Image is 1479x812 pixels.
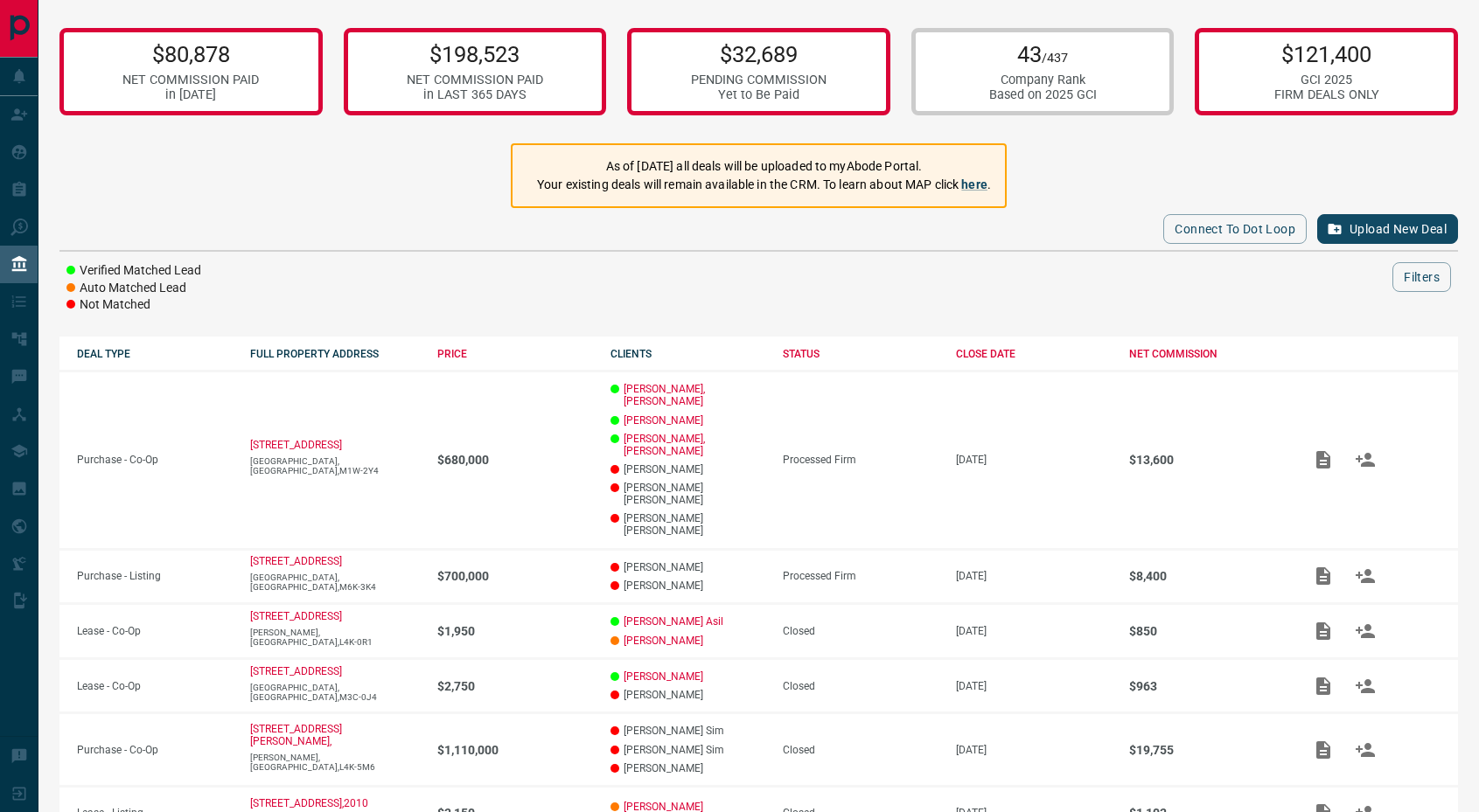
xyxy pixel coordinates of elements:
[624,670,703,683] a: [PERSON_NAME]
[407,41,543,67] p: $198,523
[437,453,593,467] p: $680,000
[610,561,766,573] p: [PERSON_NAME]
[610,482,766,506] p: [PERSON_NAME] [PERSON_NAME]
[956,348,1112,360] div: CLOSE DATE
[1129,348,1285,360] div: NET COMMISSION
[624,433,766,457] a: [PERSON_NAME],[PERSON_NAME]
[1129,569,1285,583] p: $8,400
[250,610,342,622] a: [STREET_ADDRESS]
[610,348,766,360] div: CLIENTS
[610,689,766,701] p: [PERSON_NAME]
[537,176,991,194] p: Your existing deals will remain available in the CRM. To learn about MAP click .
[122,87,259,102] div: in [DATE]
[783,454,938,466] div: Processed Firm
[989,87,1097,102] div: Based on 2025 GCI
[783,348,938,360] div: STATUS
[250,555,342,567] a: [STREET_ADDRESS]
[989,73,1097,87] div: Company Rank
[956,454,1112,466] p: [DATE]
[610,744,766,756] p: [PERSON_NAME] Sim
[1129,743,1285,757] p: $19,755
[1344,570,1386,582] span: Match Clients
[77,348,233,360] div: DEAL TYPE
[1344,454,1386,466] span: Match Clients
[66,262,201,280] li: Verified Matched Lead
[610,725,766,737] p: [PERSON_NAME] Sim
[250,683,420,702] p: [GEOGRAPHIC_DATA],[GEOGRAPHIC_DATA],M3C-0J4
[77,454,233,466] p: Purchase - Co-Op
[437,569,593,583] p: $700,000
[77,744,233,756] p: Purchase - Co-Op
[956,625,1112,637] p: [DATE]
[437,679,593,693] p: $2,750
[1392,262,1451,292] button: Filters
[624,383,766,407] a: [PERSON_NAME],[PERSON_NAME]
[624,635,703,647] a: [PERSON_NAME]
[624,615,723,628] a: [PERSON_NAME] Asil
[1302,743,1344,755] span: Add / View Documents
[250,439,342,451] a: [STREET_ADDRESS]
[610,762,766,774] p: [PERSON_NAME]
[610,512,766,537] p: [PERSON_NAME] [PERSON_NAME]
[77,680,233,692] p: Lease - Co-Op
[1302,454,1344,466] span: Add / View Documents
[250,665,342,677] a: [STREET_ADDRESS]
[956,680,1112,692] p: [DATE]
[437,348,593,360] div: PRICE
[1163,214,1307,244] button: Connect to Dot Loop
[610,463,766,475] p: [PERSON_NAME]
[1344,679,1386,691] span: Match Clients
[1344,624,1386,636] span: Match Clients
[956,744,1112,756] p: [DATE]
[1344,743,1386,755] span: Match Clients
[250,723,342,747] a: [STREET_ADDRESS][PERSON_NAME],
[1129,679,1285,693] p: $963
[691,41,827,67] p: $32,689
[250,628,420,647] p: [PERSON_NAME],[GEOGRAPHIC_DATA],L4K-0R1
[989,41,1097,67] p: 43
[537,157,991,176] p: As of [DATE] all deals will be uploaded to myAbode Portal.
[250,573,420,592] p: [GEOGRAPHIC_DATA],[GEOGRAPHIC_DATA],M6K-3K4
[407,87,543,102] div: in LAST 365 DAYS
[1274,73,1379,87] div: GCI 2025
[122,41,259,67] p: $80,878
[783,570,938,582] div: Processed Firm
[783,625,938,637] div: Closed
[1302,570,1344,582] span: Add / View Documents
[250,348,420,360] div: FULL PROPERTY ADDRESS
[783,744,938,756] div: Closed
[1129,453,1285,467] p: $13,600
[624,414,703,427] a: [PERSON_NAME]
[1129,624,1285,638] p: $850
[250,797,368,809] a: [STREET_ADDRESS],2010
[691,73,827,87] div: PENDING COMMISSION
[1274,41,1379,67] p: $121,400
[783,680,938,692] div: Closed
[1302,624,1344,636] span: Add / View Documents
[437,624,593,638] p: $1,950
[437,743,593,757] p: $1,110,000
[691,87,827,102] div: Yet to Be Paid
[1042,51,1068,66] span: /437
[77,570,233,582] p: Purchase - Listing
[250,753,420,772] p: [PERSON_NAME],[GEOGRAPHIC_DATA],L4K-5M6
[250,456,420,475] p: [GEOGRAPHIC_DATA],[GEOGRAPHIC_DATA],M1W-2Y4
[1274,87,1379,102] div: FIRM DEALS ONLY
[610,580,766,592] p: [PERSON_NAME]
[66,296,201,314] li: Not Matched
[961,177,987,191] a: here
[66,280,201,297] li: Auto Matched Lead
[122,73,259,87] div: NET COMMISSION PAID
[407,73,543,87] div: NET COMMISSION PAID
[956,570,1112,582] p: [DATE]
[77,625,233,637] p: Lease - Co-Op
[1302,679,1344,691] span: Add / View Documents
[1317,214,1458,244] button: Upload New Deal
